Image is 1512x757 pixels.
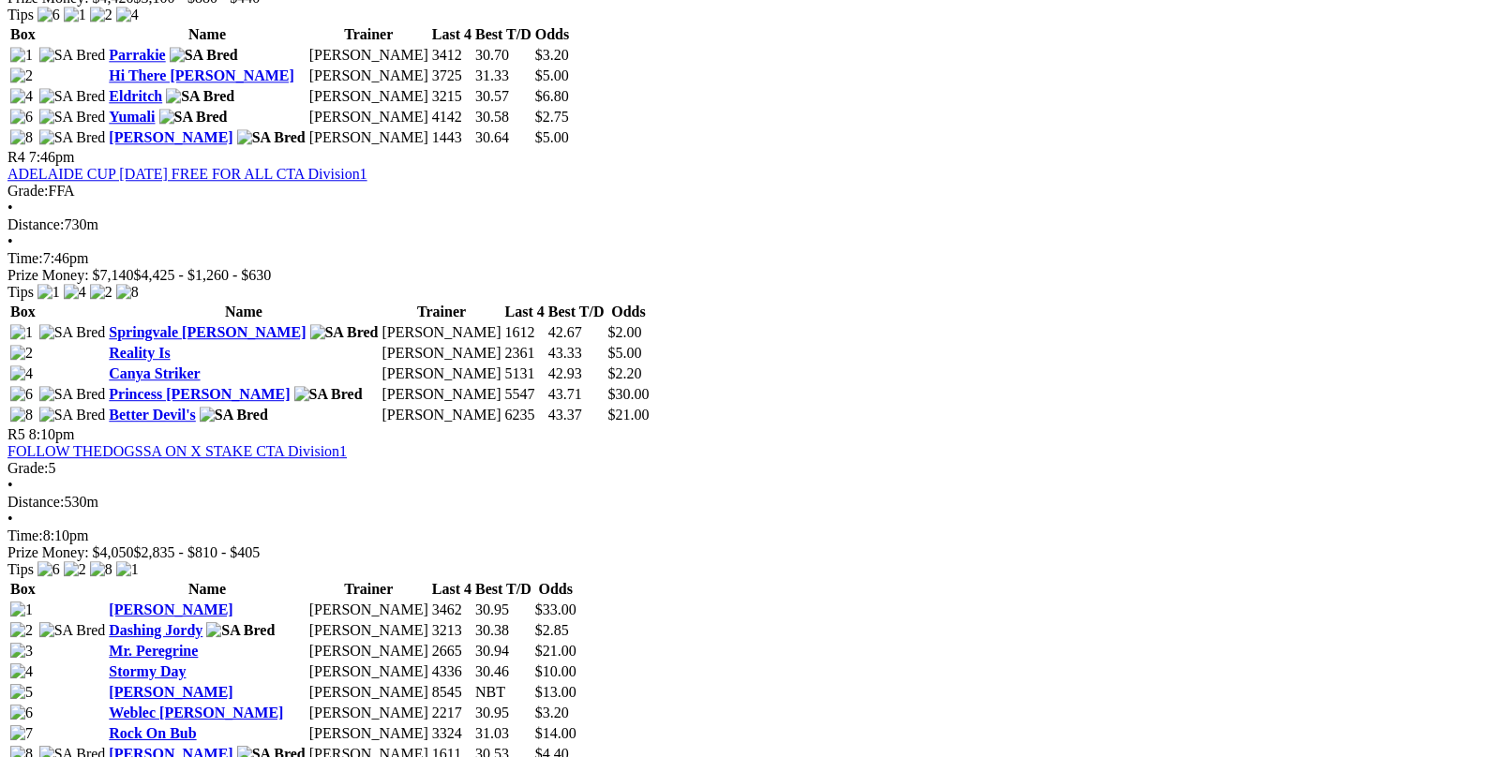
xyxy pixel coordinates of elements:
[10,365,33,382] img: 4
[109,67,294,83] a: Hi There [PERSON_NAME]
[308,642,429,661] td: [PERSON_NAME]
[10,407,33,423] img: 8
[37,7,60,23] img: 6
[535,601,576,617] span: $33.00
[39,88,106,105] img: SA Bred
[109,345,170,361] a: Reality Is
[10,663,33,680] img: 4
[109,622,202,638] a: Dashing Jordy
[382,364,502,383] td: [PERSON_NAME]
[431,580,472,599] th: Last 4
[237,129,306,146] img: SA Bred
[534,580,577,599] th: Odds
[7,494,1505,511] div: 530m
[64,561,86,578] img: 2
[200,407,268,423] img: SA Bred
[7,200,13,215] span: •
[504,344,546,363] td: 2361
[10,67,33,84] img: 2
[10,386,33,403] img: 6
[10,304,36,319] span: Box
[431,683,472,702] td: 8545
[547,406,606,424] td: 43.37
[7,460,49,476] span: Grade:
[7,494,64,510] span: Distance:
[431,704,472,722] td: 2217
[10,643,33,660] img: 3
[29,426,75,442] span: 8:10pm
[116,561,139,578] img: 1
[535,67,569,83] span: $5.00
[10,684,33,701] img: 5
[308,724,429,743] td: [PERSON_NAME]
[10,26,36,42] span: Box
[608,324,642,340] span: $2.00
[608,407,650,423] span: $21.00
[474,683,532,702] td: NBT
[382,323,502,342] td: [PERSON_NAME]
[109,47,165,63] a: Parrakie
[39,407,106,423] img: SA Bred
[10,129,33,146] img: 8
[109,643,198,659] a: Mr. Peregrine
[310,324,379,341] img: SA Bred
[308,46,429,65] td: [PERSON_NAME]
[308,67,429,85] td: [PERSON_NAME]
[7,149,25,165] span: R4
[109,407,196,423] a: Better Devil's
[90,7,112,23] img: 2
[535,725,576,741] span: $14.00
[7,561,34,577] span: Tips
[7,216,1505,233] div: 730m
[7,183,1505,200] div: FFA
[308,580,429,599] th: Trainer
[10,601,33,618] img: 1
[37,284,60,301] img: 1
[39,386,106,403] img: SA Bred
[109,88,162,104] a: Eldritch
[7,527,1505,544] div: 8:10pm
[474,108,532,126] td: 30.58
[504,385,546,404] td: 5547
[474,87,532,106] td: 30.57
[39,622,106,639] img: SA Bred
[108,303,379,321] th: Name
[431,46,472,65] td: 3412
[535,129,569,145] span: $5.00
[109,109,155,125] a: Yumali
[134,544,261,560] span: $2,835 - $810 - $405
[504,364,546,383] td: 5131
[547,323,606,342] td: 42.67
[431,108,472,126] td: 4142
[109,705,283,720] a: Weblec [PERSON_NAME]
[7,183,49,199] span: Grade:
[474,25,532,44] th: Best T/D
[382,385,502,404] td: [PERSON_NAME]
[64,7,86,23] img: 1
[7,544,1505,561] div: Prize Money: $4,050
[431,25,472,44] th: Last 4
[10,345,33,362] img: 2
[608,365,642,381] span: $2.20
[7,284,34,300] span: Tips
[109,324,306,340] a: Springvale [PERSON_NAME]
[10,324,33,341] img: 1
[504,406,546,424] td: 6235
[474,642,532,661] td: 30.94
[37,561,60,578] img: 6
[474,662,532,681] td: 30.46
[10,88,33,105] img: 4
[474,621,532,640] td: 30.38
[159,109,228,126] img: SA Bred
[39,47,106,64] img: SA Bred
[7,250,1505,267] div: 7:46pm
[10,705,33,721] img: 6
[7,511,13,527] span: •
[109,365,200,381] a: Canya Striker
[535,88,569,104] span: $6.80
[382,344,502,363] td: [PERSON_NAME]
[308,87,429,106] td: [PERSON_NAME]
[10,109,33,126] img: 6
[39,109,106,126] img: SA Bred
[7,250,43,266] span: Time:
